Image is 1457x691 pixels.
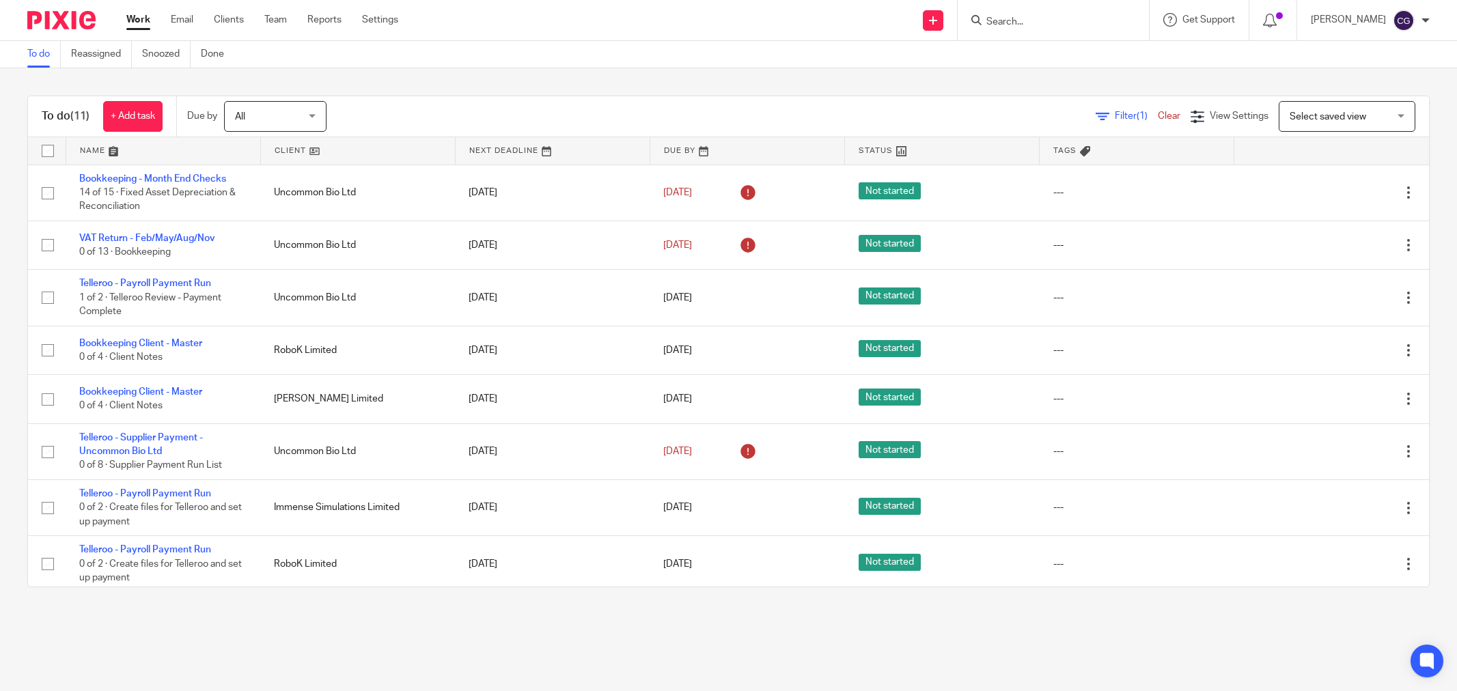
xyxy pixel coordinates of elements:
[79,293,221,317] span: 1 of 2 · Telleroo Review - Payment Complete
[260,479,455,535] td: Immense Simulations Limited
[260,423,455,479] td: Uncommon Bio Ltd
[79,433,203,456] a: Telleroo - Supplier Payment - Uncommon Bio Ltd
[859,498,921,515] span: Not started
[79,545,211,554] a: Telleroo - Payroll Payment Run
[1053,147,1077,154] span: Tags
[187,109,217,123] p: Due by
[663,345,692,355] span: [DATE]
[1137,111,1148,121] span: (1)
[79,174,226,184] a: Bookkeeping - Month End Checks
[79,352,163,362] span: 0 of 4 · Client Notes
[1053,557,1221,571] div: ---
[859,389,921,406] span: Not started
[1290,112,1366,122] span: Select saved view
[1053,291,1221,305] div: ---
[663,447,692,456] span: [DATE]
[455,479,650,535] td: [DATE]
[362,13,398,27] a: Settings
[201,41,234,68] a: Done
[455,536,650,592] td: [DATE]
[260,326,455,374] td: RoboK Limited
[27,11,96,29] img: Pixie
[264,13,287,27] a: Team
[663,188,692,197] span: [DATE]
[1053,392,1221,406] div: ---
[663,559,692,569] span: [DATE]
[1311,13,1386,27] p: [PERSON_NAME]
[1053,445,1221,458] div: ---
[455,165,650,221] td: [DATE]
[859,554,921,571] span: Not started
[27,41,61,68] a: To do
[260,221,455,269] td: Uncommon Bio Ltd
[985,16,1108,29] input: Search
[260,536,455,592] td: RoboK Limited
[142,41,191,68] a: Snoozed
[79,188,236,212] span: 14 of 15 · Fixed Asset Depreciation & Reconciliation
[859,182,921,199] span: Not started
[70,111,89,122] span: (11)
[260,165,455,221] td: Uncommon Bio Ltd
[79,279,211,288] a: Telleroo - Payroll Payment Run
[1053,343,1221,357] div: ---
[260,270,455,326] td: Uncommon Bio Ltd
[79,234,215,243] a: VAT Return - Feb/May/Aug/Nov
[79,489,211,498] a: Telleroo - Payroll Payment Run
[663,293,692,302] span: [DATE]
[79,401,163,411] span: 0 of 4 · Client Notes
[1158,111,1180,121] a: Clear
[71,41,132,68] a: Reassigned
[1210,111,1268,121] span: View Settings
[859,441,921,458] span: Not started
[1182,15,1235,25] span: Get Support
[79,559,242,583] span: 0 of 2 · Create files for Telleroo and set up payment
[79,387,202,397] a: Bookkeeping Client - Master
[42,109,89,124] h1: To do
[235,112,245,122] span: All
[455,326,650,374] td: [DATE]
[126,13,150,27] a: Work
[307,13,342,27] a: Reports
[171,13,193,27] a: Email
[455,270,650,326] td: [DATE]
[79,247,171,257] span: 0 of 13 · Bookkeeping
[1053,186,1221,199] div: ---
[455,375,650,423] td: [DATE]
[455,423,650,479] td: [DATE]
[1393,10,1415,31] img: svg%3E
[663,503,692,513] span: [DATE]
[663,394,692,404] span: [DATE]
[1115,111,1158,121] span: Filter
[859,235,921,252] span: Not started
[1053,238,1221,252] div: ---
[79,339,202,348] a: Bookkeeping Client - Master
[455,221,650,269] td: [DATE]
[260,375,455,423] td: [PERSON_NAME] Limited
[859,287,921,305] span: Not started
[859,340,921,357] span: Not started
[79,503,242,526] span: 0 of 2 · Create files for Telleroo and set up payment
[663,240,692,250] span: [DATE]
[214,13,244,27] a: Clients
[79,461,222,470] span: 0 of 8 · Supplier Payment Run List
[1053,500,1221,514] div: ---
[103,101,163,132] a: + Add task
